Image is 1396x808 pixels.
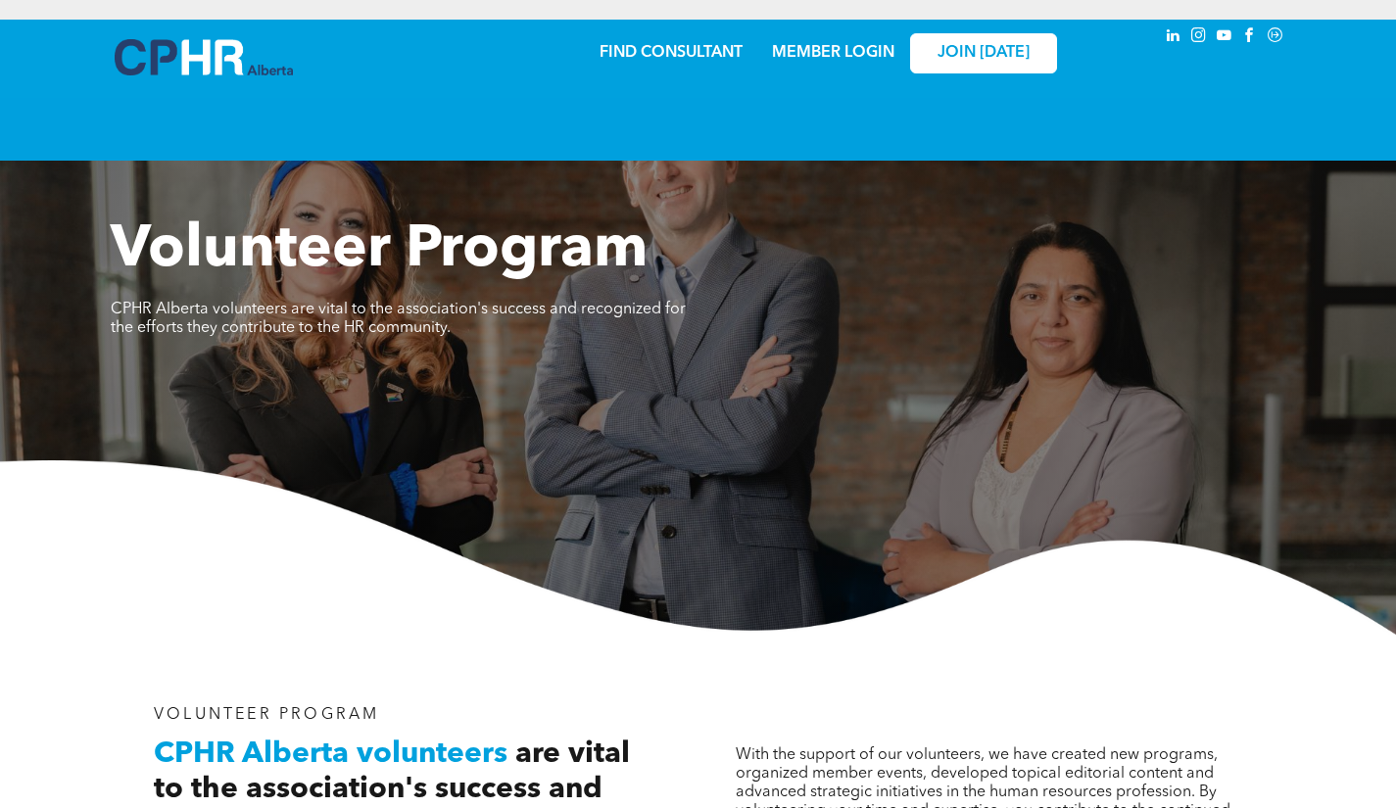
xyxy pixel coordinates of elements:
a: FIND CONSULTANT [600,45,743,61]
a: instagram [1188,24,1210,51]
a: youtube [1214,24,1235,51]
a: MEMBER LOGIN [772,45,894,61]
span: CPHR Alberta volunteers [154,739,507,769]
a: Social network [1265,24,1286,51]
a: facebook [1239,24,1261,51]
span: CPHR Alberta volunteers are vital to the association's success and recognized for the efforts the... [111,302,686,336]
a: JOIN [DATE] [910,33,1057,73]
img: A blue and white logo for cp alberta [115,39,293,75]
span: VOLUNTEER PROGRAM [154,707,379,723]
span: Volunteer Program [111,221,648,280]
a: linkedin [1163,24,1184,51]
span: JOIN [DATE] [938,44,1030,63]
